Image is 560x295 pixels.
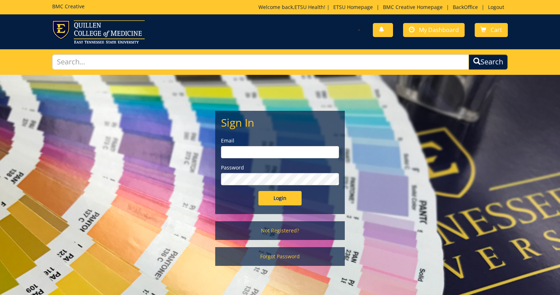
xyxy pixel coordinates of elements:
a: ETSU Homepage [330,4,376,10]
p: Welcome back, ! | | | | [258,4,508,11]
a: BMC Creative Homepage [379,4,446,10]
a: BackOffice [449,4,482,10]
a: Not Registered? [215,221,345,240]
a: ETSU Health [294,4,324,10]
label: Email [221,137,339,144]
input: Login [258,191,302,205]
a: Forgot Password [215,247,345,266]
a: My Dashboard [403,23,465,37]
a: Logout [484,4,508,10]
label: Password [221,164,339,171]
span: Cart [491,26,502,34]
a: Cart [475,23,508,37]
h5: BMC Creative [52,4,85,9]
h2: Sign In [221,117,339,128]
img: ETSU logo [52,20,145,44]
input: Search... [52,54,469,70]
span: My Dashboard [419,26,459,34]
button: Search [469,54,508,70]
